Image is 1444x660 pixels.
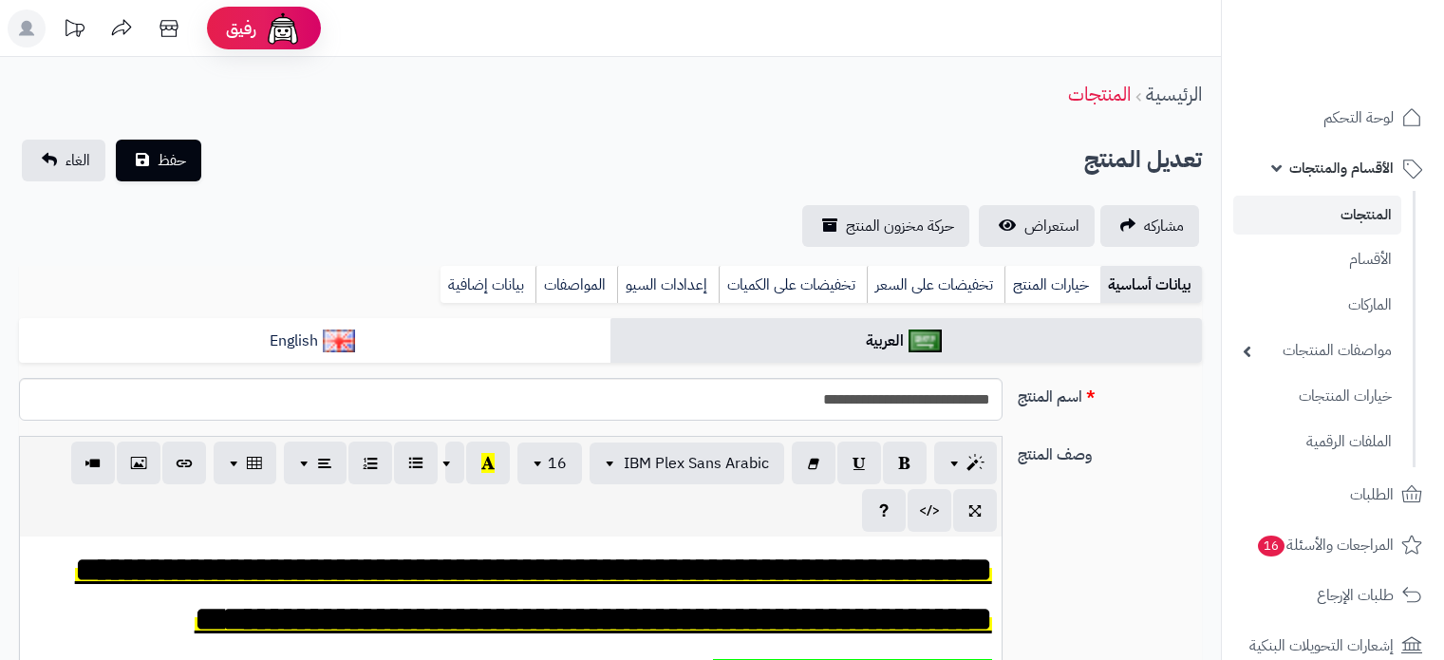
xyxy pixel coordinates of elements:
[1100,266,1202,304] a: بيانات أساسية
[1024,215,1079,237] span: استعراض
[719,266,867,304] a: تخفيضات على الكميات
[1068,80,1131,108] a: المنتجات
[1233,95,1433,141] a: لوحة التحكم
[1233,330,1401,371] a: مواصفات المنتجات
[1323,104,1394,131] span: لوحة التحكم
[1289,155,1394,181] span: الأقسام والمنتجات
[441,266,535,304] a: بيانات إضافية
[1144,215,1184,237] span: مشاركه
[116,140,201,181] button: حفظ
[158,149,186,172] span: حفظ
[1233,573,1433,618] a: طلبات الإرجاع
[979,205,1095,247] a: استعراض
[610,318,1202,365] a: العربية
[264,9,302,47] img: ai-face.png
[1233,422,1401,462] a: الملفات الرقمية
[1233,472,1433,518] a: الطلبات
[19,318,610,365] a: English
[1146,80,1202,108] a: الرئيسية
[1004,266,1100,304] a: خيارات المنتج
[1258,536,1285,556] span: 16
[1010,436,1210,466] label: وصف المنتج
[1233,285,1401,326] a: الماركات
[617,266,719,304] a: إعدادات السيو
[1233,239,1401,280] a: الأقسام
[867,266,1004,304] a: تخفيضات على السعر
[535,266,617,304] a: المواصفات
[1084,141,1202,179] h2: تعديل المنتج
[50,9,98,52] a: تحديثات المنصة
[624,452,769,475] span: IBM Plex Sans Arabic
[323,330,356,352] img: English
[1350,481,1394,508] span: الطلبات
[1315,50,1426,90] img: logo-2.png
[1233,522,1433,568] a: المراجعات والأسئلة16
[1249,632,1394,659] span: إشعارات التحويلات البنكية
[66,149,90,172] span: الغاء
[802,205,969,247] a: حركة مخزون المنتج
[590,443,784,484] button: IBM Plex Sans Arabic
[1233,376,1401,417] a: خيارات المنتجات
[846,215,954,237] span: حركة مخزون المنتج
[226,17,256,40] span: رفيق
[909,330,942,352] img: العربية
[1317,582,1394,609] span: طلبات الإرجاع
[1010,378,1210,408] label: اسم المنتج
[548,452,567,475] span: 16
[1256,532,1394,558] span: المراجعات والأسئلة
[517,443,582,484] button: 16
[22,140,105,181] a: الغاء
[1233,196,1401,235] a: المنتجات
[1100,205,1199,247] a: مشاركه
